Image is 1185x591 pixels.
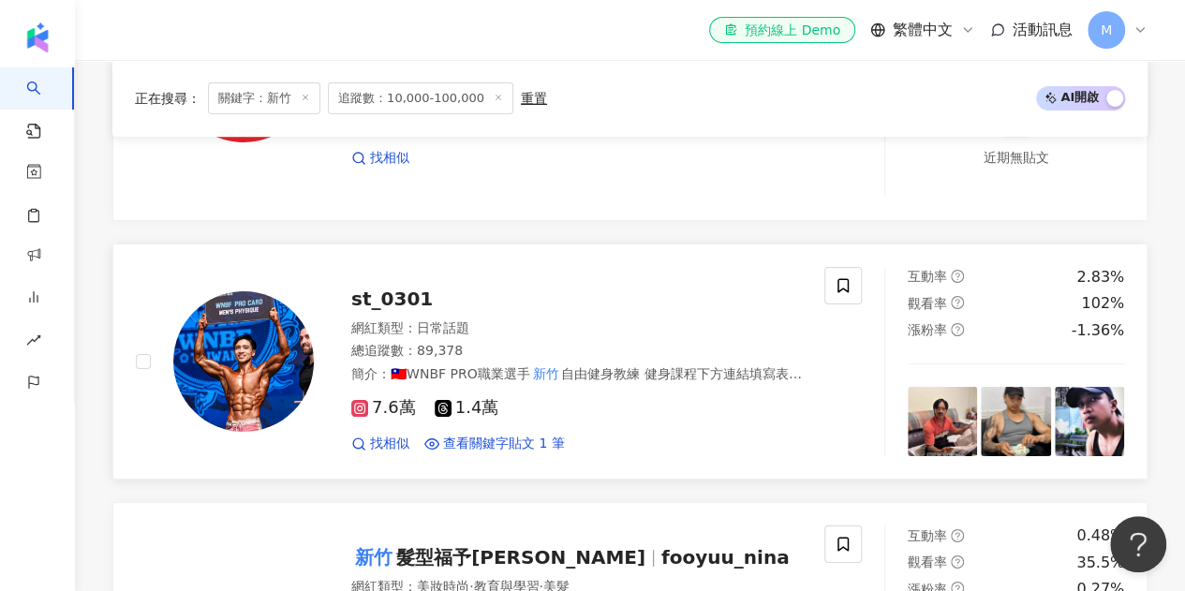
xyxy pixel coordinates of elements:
img: KOL Avatar [173,291,314,432]
span: 追蹤數：10,000-100,000 [328,82,513,114]
img: post-image [908,387,977,456]
div: 2.83% [1076,267,1124,288]
a: 預約線上 Demo [709,17,855,43]
span: 髮型福予[PERSON_NAME] [396,546,645,569]
div: 總追蹤數 ： 89,378 [351,342,802,361]
div: 預約線上 Demo [724,21,840,39]
span: M [1101,20,1112,40]
div: 102% [1081,293,1124,314]
span: 7.6萬 [351,398,416,418]
span: 互動率 [908,269,947,284]
span: question-circle [951,323,964,336]
span: 活動訊息 [1013,21,1073,38]
span: question-circle [951,270,964,283]
span: 自由健身教練 健身課程下方連結填寫表單或私訊📩 業配合作請私訊😬 ——————————————— STEPV MART創辦人[PERSON_NAME]格| 折扣碼：M3 VERVE 最好穿機能服... [351,366,802,436]
span: 找相似 [370,149,409,168]
div: 35.5% [1076,553,1124,573]
span: 觀看率 [908,296,947,311]
img: post-image [981,387,1050,456]
span: 觀看率 [908,554,947,569]
div: 近期無貼文 [984,147,1049,168]
span: 正在搜尋 ： [135,91,200,106]
div: -1.36% [1071,320,1124,341]
span: st_0301 [351,288,433,310]
span: 🇹🇼WNBF PRO職業選手 [391,366,530,381]
img: logo icon [22,22,52,52]
mark: 新竹 [351,542,396,572]
span: 漲粉率 [908,322,947,337]
span: fooyuu_nina [661,546,790,569]
span: rise [26,321,41,363]
a: 找相似 [351,435,409,453]
span: 找相似 [370,435,409,453]
span: 日常話題 [417,320,469,335]
span: question-circle [951,296,964,309]
span: 查看關鍵字貼文 1 筆 [443,435,565,453]
span: 關鍵字：新竹 [208,82,320,114]
a: 查看關鍵字貼文 1 筆 [424,435,565,453]
div: 網紅類型 ： [351,319,802,338]
div: 0.48% [1076,525,1124,546]
span: 互動率 [908,528,947,543]
a: KOL Avatarst_0301網紅類型：日常話題總追蹤數：89,378簡介：🇹🇼WNBF PRO職業選手新竹自由健身教練 健身課程下方連結填寫表單或私訊📩 業配合作請私訊😬 ————————... [112,244,1148,480]
span: 繁體中文 [893,20,953,40]
a: 找相似 [351,149,409,168]
div: 重置 [521,91,547,106]
span: question-circle [951,555,964,569]
img: post-image [1055,387,1124,456]
mark: 新竹 [530,363,562,384]
iframe: Help Scout Beacon - Open [1110,516,1166,572]
span: question-circle [951,529,964,542]
a: search [26,67,64,140]
span: 1.4萬 [435,398,499,418]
